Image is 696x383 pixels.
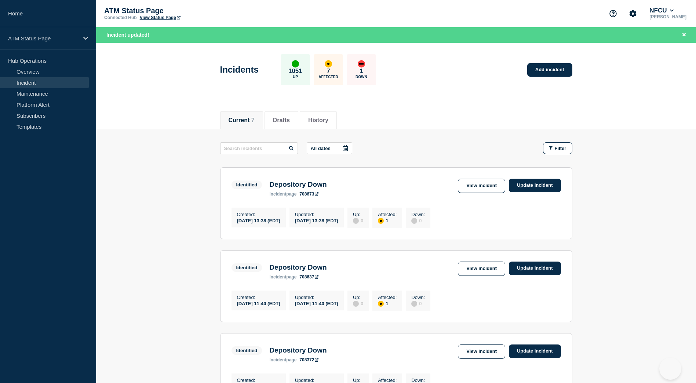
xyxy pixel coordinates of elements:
[232,180,262,189] span: Identified
[509,179,561,192] a: Update incident
[269,274,296,280] p: page
[378,301,384,307] div: affected
[295,212,338,217] p: Updated :
[327,68,330,75] p: 7
[353,217,363,224] div: 0
[232,346,262,355] span: Identified
[378,212,397,217] p: Affected :
[308,117,328,124] button: History
[356,75,367,79] p: Down
[307,142,352,154] button: All dates
[318,75,338,79] p: Affected
[269,357,296,362] p: page
[543,142,572,154] button: Filter
[378,217,397,224] div: 1
[353,212,363,217] p: Up :
[311,146,331,151] p: All dates
[269,180,327,189] h3: Depository Down
[458,179,505,193] a: View incident
[458,262,505,276] a: View incident
[299,191,318,197] a: 708673
[555,146,566,151] span: Filter
[8,35,79,41] p: ATM Status Page
[237,377,280,383] p: Created :
[232,263,262,272] span: Identified
[378,218,384,224] div: affected
[325,60,332,68] div: affected
[295,300,338,306] div: [DATE] 11:40 (EDT)
[251,117,255,123] span: 7
[527,63,572,77] a: Add incident
[295,217,338,223] div: [DATE] 13:38 (EDT)
[292,60,299,68] div: up
[237,217,280,223] div: [DATE] 13:38 (EDT)
[378,377,397,383] p: Affected :
[378,300,397,307] div: 1
[353,377,363,383] p: Up :
[288,68,302,75] p: 1051
[411,218,417,224] div: disabled
[411,300,425,307] div: 0
[648,14,688,19] p: [PERSON_NAME]
[659,358,681,380] iframe: Help Scout Beacon - Open
[353,218,359,224] div: disabled
[295,295,338,300] p: Updated :
[269,346,327,354] h3: Depository Down
[625,6,641,21] button: Account settings
[229,117,255,124] button: Current 7
[411,212,425,217] p: Down :
[411,295,425,300] p: Down :
[509,344,561,358] a: Update incident
[353,300,363,307] div: 0
[605,6,621,21] button: Support
[411,377,425,383] p: Down :
[104,15,137,20] p: Connected Hub
[269,263,327,271] h3: Depository Down
[269,274,286,280] span: incident
[299,274,318,280] a: 708637
[353,295,363,300] p: Up :
[378,295,397,300] p: Affected :
[679,31,689,39] button: Close banner
[106,32,149,38] span: Incident updated!
[237,295,280,300] p: Created :
[411,301,417,307] div: disabled
[299,357,318,362] a: 708372
[220,142,298,154] input: Search incidents
[360,68,363,75] p: 1
[293,75,298,79] p: Up
[648,7,675,14] button: NFCU
[295,377,338,383] p: Updated :
[269,191,286,197] span: incident
[140,15,181,20] a: View Status Page
[269,357,286,362] span: incident
[509,262,561,275] a: Update incident
[237,300,280,306] div: [DATE] 11:40 (EDT)
[220,65,259,75] h1: Incidents
[358,60,365,68] div: down
[411,217,425,224] div: 0
[237,212,280,217] p: Created :
[273,117,290,124] button: Drafts
[269,191,296,197] p: page
[353,301,359,307] div: disabled
[104,7,251,15] p: ATM Status Page
[458,344,505,359] a: View incident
